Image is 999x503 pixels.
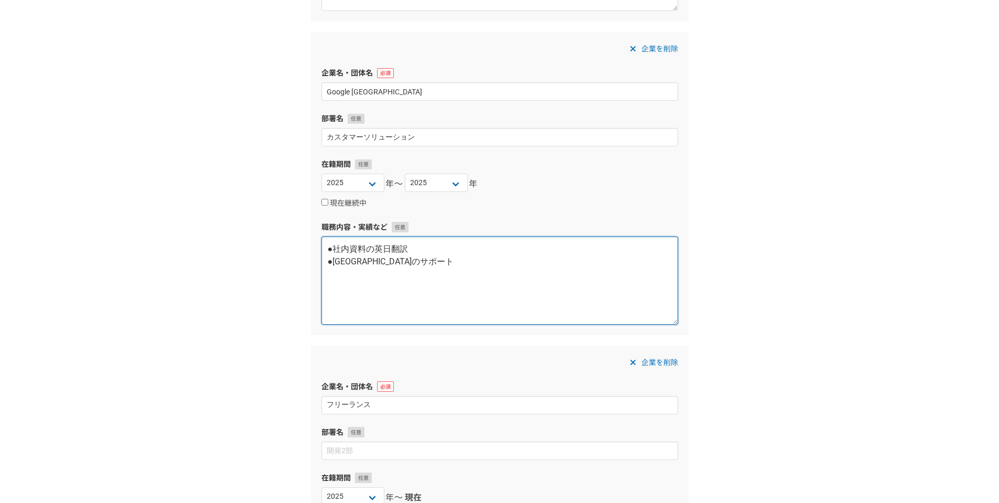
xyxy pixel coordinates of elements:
input: エニィクルー株式会社 [321,82,678,101]
label: 企業名・団体名 [321,381,678,392]
label: 在籍期間 [321,473,678,484]
label: 企業名・団体名 [321,68,678,79]
label: 部署名 [321,427,678,438]
input: 開発2部 [321,128,678,146]
label: 職務内容・実績など [321,222,678,233]
span: 年 [469,178,478,190]
span: 年〜 [385,178,404,190]
span: 企業を削除 [641,356,678,369]
input: エニィクルー株式会社 [321,396,678,414]
input: 現在継続中 [321,199,328,206]
input: 開発2部 [321,442,678,460]
span: 企業を削除 [641,42,678,55]
label: 部署名 [321,113,678,124]
label: 現在継続中 [321,199,367,208]
label: 在籍期間 [321,159,678,170]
